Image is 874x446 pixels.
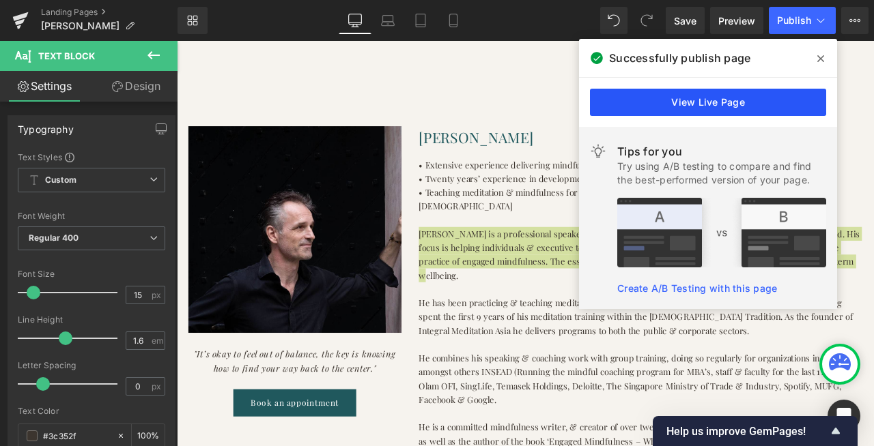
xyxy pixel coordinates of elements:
[617,198,826,267] img: tip.png
[91,71,180,102] a: Design
[710,7,763,34] a: Preview
[29,233,79,243] b: Regular 400
[18,269,165,279] div: Font Size
[18,151,165,162] div: Text Styles
[287,368,813,433] p: He combines his speaking & coaching work with group training, doing so regularly for organization...
[18,406,165,416] div: Text Color
[666,423,844,439] button: Show survey - Help us improve GemPages!
[41,20,119,31] span: [PERSON_NAME]
[666,425,828,438] span: Help us improve GemPages!
[18,211,165,221] div: Font Weight
[590,89,826,116] a: View Live Page
[600,7,628,34] button: Undo
[404,7,437,34] a: Tablet
[609,50,750,66] span: Successfully publish page
[841,7,869,34] button: More
[287,302,813,351] p: He has been practicing & teaching meditation & mindfulness since [DATE] & is an ex-Buddhist Monk,...
[287,171,813,204] p: • Teaching meditation & mindfulness for over thirty years, originally trained as a [DEMOGRAPHIC_D...
[152,336,163,345] span: em
[339,7,371,34] a: Desktop
[437,7,470,34] a: Mobile
[38,50,95,61] span: Text Block
[45,175,76,186] b: Custom
[828,400,860,432] div: Open Intercom Messenger
[178,7,208,34] a: New Library
[18,315,165,325] div: Line Height
[18,361,165,370] div: Letter Spacing
[617,143,826,160] div: Tips for you
[617,282,777,294] a: Create A/B Testing with this page
[287,101,813,128] h1: [PERSON_NAME]
[43,428,110,443] input: Color
[67,413,212,445] a: Book an appointment
[287,220,813,286] p: [PERSON_NAME] is a professional speaker, trainer & coach with over twenty years of experience in ...
[674,14,696,28] span: Save
[617,160,826,187] div: Try using A/B testing to compare and find the best-performed version of your page.
[287,138,813,155] p: • Extensive experience delivering mindfulness programs to organizations & companies
[20,364,259,394] i: "It’s okay to feel out of balance, the key is knowing how to find your way back to the center."
[18,116,74,135] div: Typography
[769,7,836,34] button: Publish
[718,14,755,28] span: Preview
[371,7,404,34] a: Laptop
[41,7,178,18] a: Landing Pages
[287,155,813,171] p: • Twenty years’ experience in developmental & executive coaching
[633,7,660,34] button: Redo
[777,15,811,26] span: Publish
[152,382,163,391] span: px
[152,291,163,299] span: px
[590,143,606,160] img: light.svg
